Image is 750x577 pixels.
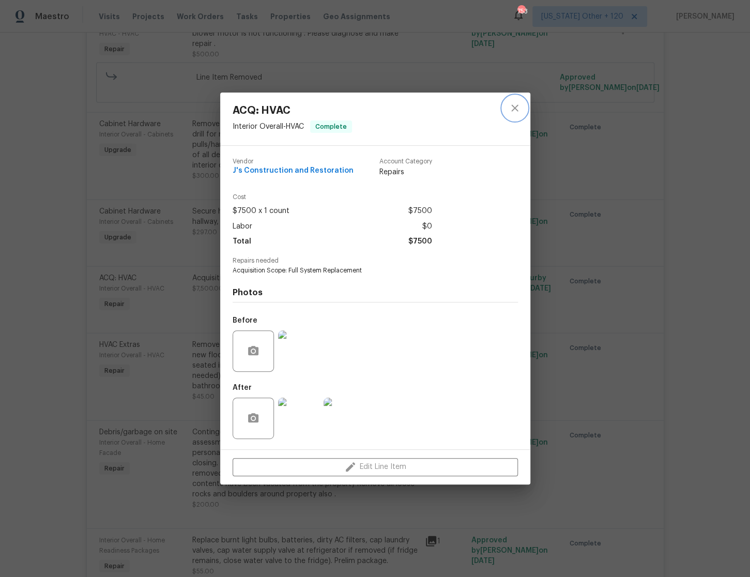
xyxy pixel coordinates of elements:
[311,122,351,132] span: Complete
[233,219,252,234] span: Labor
[502,96,527,120] button: close
[233,105,352,116] span: ACQ: HVAC
[233,167,354,175] span: J's Construction and Restoration
[517,6,525,17] div: 753
[233,194,432,201] span: Cost
[233,123,304,130] span: Interior Overall - HVAC
[233,257,518,264] span: Repairs needed
[233,287,518,298] h4: Photos
[233,234,251,249] span: Total
[233,317,257,324] h5: Before
[379,158,432,165] span: Account Category
[408,234,432,249] span: $7500
[233,384,252,391] h5: After
[233,158,354,165] span: Vendor
[422,219,432,234] span: $0
[379,167,432,177] span: Repairs
[408,204,432,219] span: $7500
[233,266,489,275] span: Acquisition Scope: Full System Replacement
[233,204,289,219] span: $7500 x 1 count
